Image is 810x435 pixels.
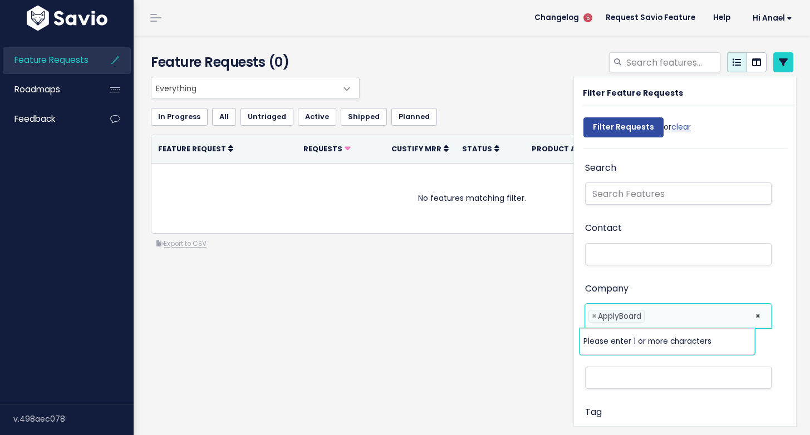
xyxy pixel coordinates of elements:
li: Please enter 1 or more characters [580,329,754,354]
a: Custify mrr [391,143,449,154]
li: ApplyBoard [588,310,645,323]
input: Search features... [625,52,720,72]
span: Custify mrr [391,144,441,154]
label: Search [585,160,616,176]
input: Search Features [585,182,772,205]
td: No features matching filter. [151,163,793,233]
a: Feature Requests [3,47,92,73]
span: Feature Requests [14,54,89,66]
span: 5 [583,13,592,22]
span: × [755,304,761,328]
span: Roadmaps [14,83,60,95]
a: clear [671,121,691,132]
a: Active [298,108,336,126]
ul: Filter feature requests [151,108,793,126]
a: In Progress [151,108,208,126]
a: Feedback [3,106,92,132]
span: Hi Anael [753,14,792,22]
a: Product Area [532,143,597,154]
a: Feature Request [158,143,233,154]
h4: Feature Requests (0) [151,52,354,72]
strong: Filter Feature Requests [583,87,683,98]
div: v.498aec078 [13,404,134,433]
span: Everything [151,77,360,99]
label: Contact [585,220,622,236]
span: Changelog [534,14,579,22]
label: Company [585,281,629,297]
a: Hi Anael [739,9,801,27]
img: logo-white.9d6f32f41409.svg [24,6,110,31]
span: ApplyBoard [598,310,641,322]
a: Untriaged [240,108,293,126]
span: Feedback [14,113,55,125]
a: Status [462,143,499,154]
a: Export to CSV [156,239,207,248]
a: Request Savio Feature [597,9,704,26]
label: Tag [585,404,602,421]
span: Product Area [532,144,590,154]
div: or [583,112,691,149]
a: Requests [303,143,351,154]
a: Help [704,9,739,26]
input: Filter Requests [583,117,664,137]
span: × [592,310,597,322]
span: Everything [151,77,337,98]
span: Requests [303,144,342,154]
a: All [212,108,236,126]
span: Feature Request [158,144,226,154]
a: Planned [391,108,437,126]
a: Roadmaps [3,77,92,102]
a: Shipped [341,108,387,126]
span: Status [462,144,492,154]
